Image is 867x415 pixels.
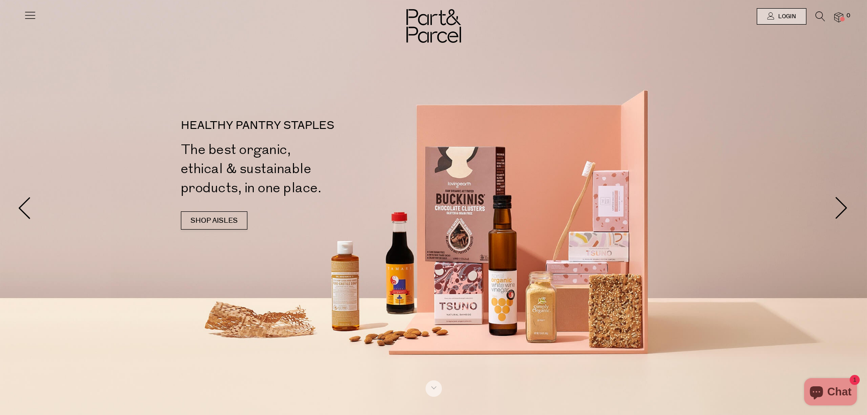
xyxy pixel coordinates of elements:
[406,9,461,43] img: Part&Parcel
[181,140,437,198] h2: The best organic, ethical & sustainable products, in one place.
[834,12,843,22] a: 0
[844,12,852,20] span: 0
[801,378,860,408] inbox-online-store-chat: Shopify online store chat
[181,120,437,131] p: HEALTHY PANTRY STAPLES
[776,13,796,20] span: Login
[757,8,806,25] a: Login
[181,211,247,230] a: SHOP AISLES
